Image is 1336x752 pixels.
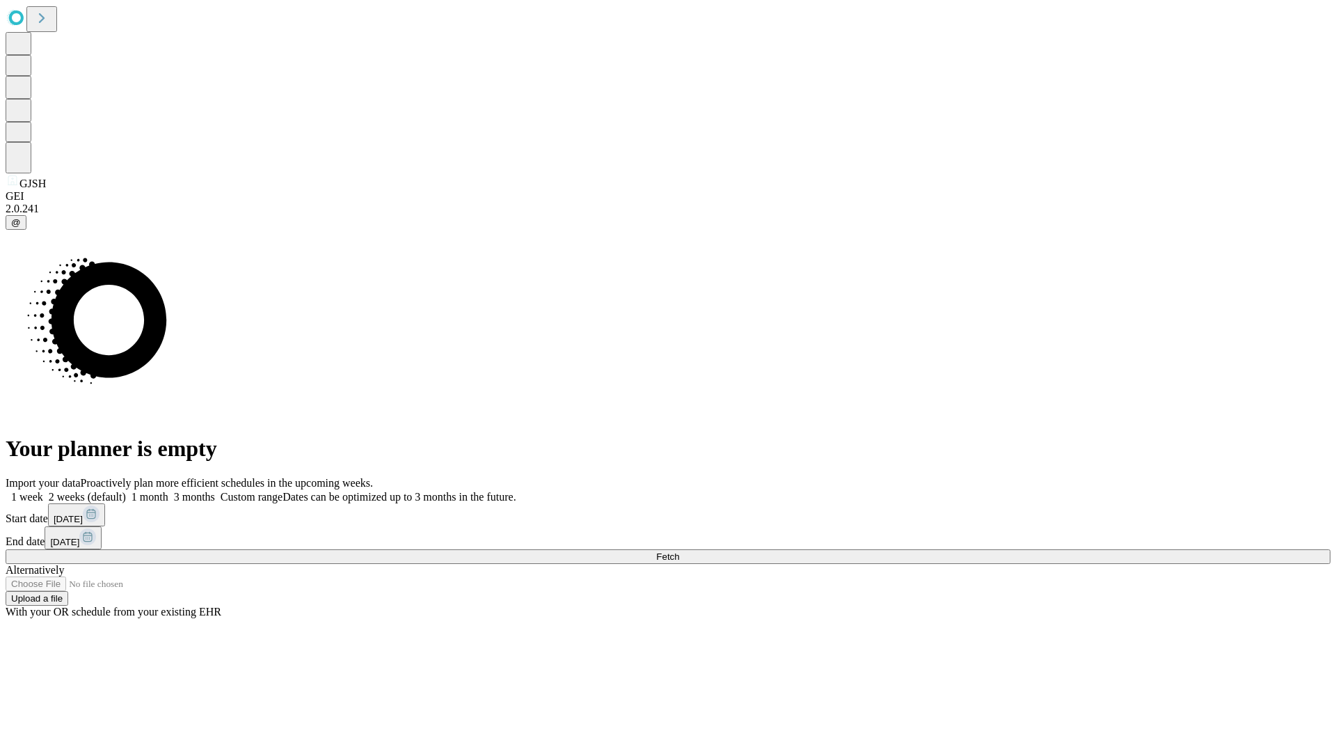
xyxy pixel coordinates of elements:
span: 1 week [11,491,43,503]
span: [DATE] [50,537,79,547]
button: Upload a file [6,591,68,606]
button: [DATE] [45,526,102,549]
div: GEI [6,190,1330,203]
span: Dates can be optimized up to 3 months in the future. [283,491,516,503]
button: @ [6,215,26,230]
span: Proactively plan more efficient schedules in the upcoming weeks. [81,477,373,489]
span: 3 months [174,491,215,503]
span: Alternatively [6,564,64,576]
button: [DATE] [48,503,105,526]
span: [DATE] [54,514,83,524]
span: Import your data [6,477,81,489]
span: 2 weeks (default) [49,491,126,503]
div: 2.0.241 [6,203,1330,215]
h1: Your planner is empty [6,436,1330,462]
span: GJSH [19,178,46,189]
span: Custom range [221,491,283,503]
div: Start date [6,503,1330,526]
span: @ [11,217,21,228]
button: Fetch [6,549,1330,564]
span: Fetch [656,551,679,562]
span: 1 month [132,491,168,503]
span: With your OR schedule from your existing EHR [6,606,221,618]
div: End date [6,526,1330,549]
